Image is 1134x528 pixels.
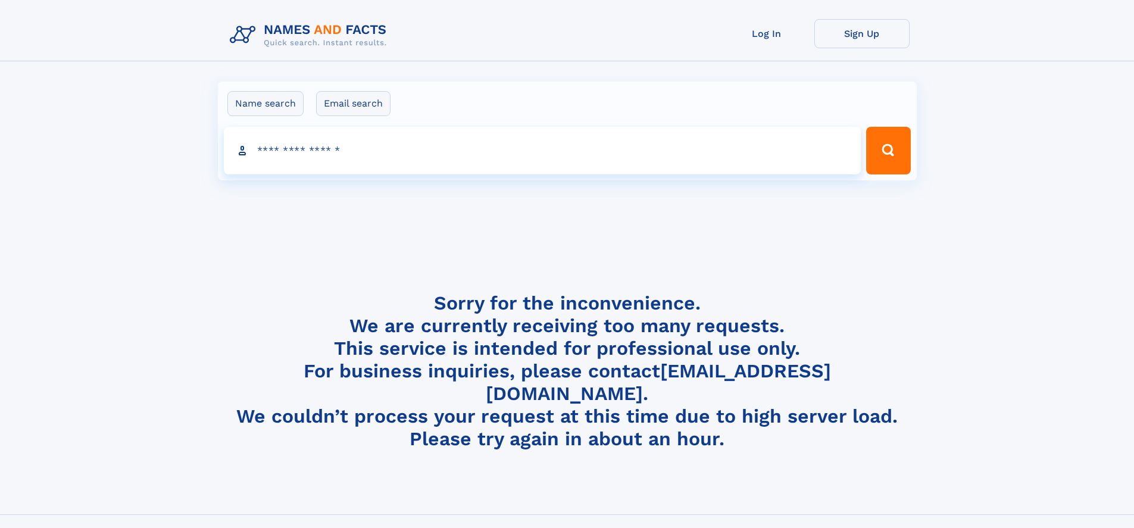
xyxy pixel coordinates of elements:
[814,19,910,48] a: Sign Up
[316,91,391,116] label: Email search
[866,127,910,174] button: Search Button
[719,19,814,48] a: Log In
[225,19,396,51] img: Logo Names and Facts
[486,360,831,405] a: [EMAIL_ADDRESS][DOMAIN_NAME]
[225,292,910,451] h4: Sorry for the inconvenience. We are currently receiving too many requests. This service is intend...
[224,127,861,174] input: search input
[227,91,304,116] label: Name search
